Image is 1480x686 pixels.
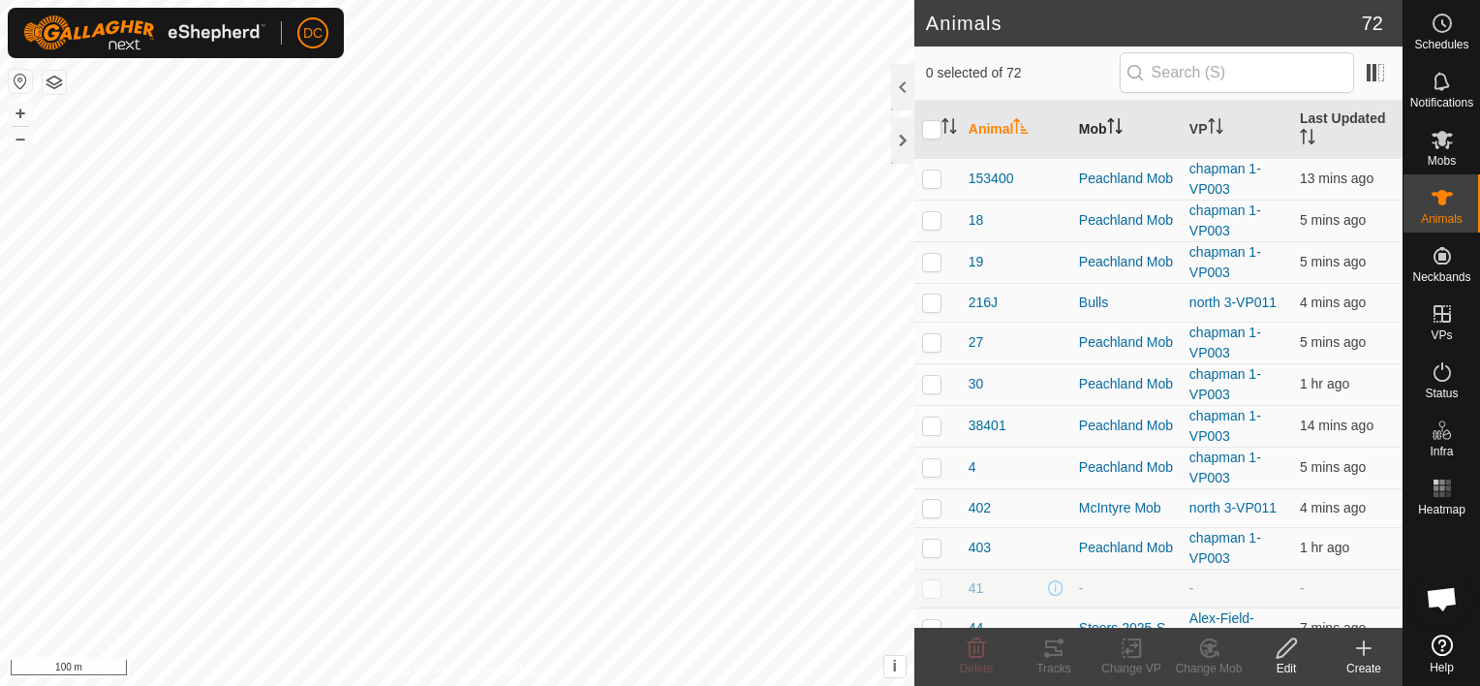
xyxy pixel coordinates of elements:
span: 17 Sept 2025, 9:08 am [1300,171,1373,186]
th: Last Updated [1292,101,1403,159]
span: Status [1425,388,1458,399]
input: Search (S) [1120,52,1354,93]
div: Peachland Mob [1079,457,1174,478]
button: – [9,127,32,150]
span: 17 Sept 2025, 9:17 am [1300,212,1366,228]
span: 17 Sept 2025, 7:28 am [1300,376,1349,391]
div: Peachland Mob [1079,416,1174,436]
span: VPs [1431,329,1452,341]
span: Animals [1421,213,1463,225]
a: chapman 1-VP003 [1189,450,1261,485]
span: 30 [969,374,984,394]
span: 18 [969,210,984,231]
a: chapman 1-VP003 [1189,161,1261,197]
div: Steers 2025-S [1079,618,1174,639]
th: Animal [961,101,1071,159]
div: Create [1325,660,1403,677]
span: Delete [960,662,994,675]
button: + [9,102,32,125]
a: chapman 1-VP003 [1189,530,1261,566]
span: 41 [969,578,984,599]
div: Peachland Mob [1079,210,1174,231]
p-sorticon: Activate to sort [1107,121,1123,137]
span: 27 [969,332,984,353]
app-display-virtual-paddock-transition: - [1189,580,1194,596]
a: north 3-VP011 [1189,295,1277,310]
span: Notifications [1410,97,1473,109]
div: Peachland Mob [1079,252,1174,272]
a: Privacy Policy [381,661,453,678]
a: chapman 1-VP003 [1189,366,1261,402]
span: 17 Sept 2025, 9:17 am [1300,459,1366,475]
div: - [1079,578,1174,599]
div: Peachland Mob [1079,169,1174,189]
span: 402 [969,498,991,518]
button: Reset Map [9,70,32,93]
p-sorticon: Activate to sort [1013,121,1029,137]
p-sorticon: Activate to sort [1300,132,1315,147]
a: chapman 1-VP003 [1189,408,1261,444]
span: Mobs [1428,155,1456,167]
span: Neckbands [1412,271,1470,283]
span: 17 Sept 2025, 9:17 am [1300,254,1366,269]
div: Edit [1248,660,1325,677]
div: Open chat [1413,570,1471,628]
div: Change Mob [1170,660,1248,677]
span: 38401 [969,416,1006,436]
span: Infra [1430,446,1453,457]
span: 17 Sept 2025, 7:28 am [1300,540,1349,555]
span: Help [1430,662,1454,673]
a: Help [1403,627,1480,681]
div: Peachland Mob [1079,374,1174,394]
span: DC [303,23,323,44]
span: 17 Sept 2025, 9:08 am [1300,418,1373,433]
span: Heatmap [1418,504,1465,515]
span: 403 [969,538,991,558]
a: Alex-Field-GP011 [1189,610,1254,646]
span: i [893,658,897,674]
span: Schedules [1414,39,1468,50]
th: VP [1182,101,1292,159]
div: McIntyre Mob [1079,498,1174,518]
p-sorticon: Activate to sort [941,121,957,137]
a: chapman 1-VP003 [1189,325,1261,360]
button: Map Layers [43,71,66,94]
span: 44 [969,618,984,639]
span: 17 Sept 2025, 9:18 am [1300,500,1366,515]
a: Contact Us [477,661,534,678]
span: 153400 [969,169,1014,189]
img: Gallagher Logo [23,16,265,50]
div: Change VP [1093,660,1170,677]
span: 4 [969,457,976,478]
th: Mob [1071,101,1182,159]
a: chapman 1-VP003 [1189,244,1261,280]
div: Bulls [1079,293,1174,313]
div: Tracks [1015,660,1093,677]
span: 17 Sept 2025, 9:18 am [1300,295,1366,310]
p-sorticon: Activate to sort [1208,121,1223,137]
span: 0 selected of 72 [926,63,1120,83]
a: chapman 1-VP003 [1189,203,1261,238]
span: 216J [969,293,998,313]
span: - [1300,580,1305,596]
a: north 3-VP011 [1189,500,1277,515]
div: Peachland Mob [1079,538,1174,558]
span: 72 [1362,9,1383,38]
span: 19 [969,252,984,272]
button: i [884,656,906,677]
h2: Animals [926,12,1362,35]
div: Peachland Mob [1079,332,1174,353]
span: 17 Sept 2025, 9:17 am [1300,334,1366,350]
span: 17 Sept 2025, 9:14 am [1300,620,1366,636]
